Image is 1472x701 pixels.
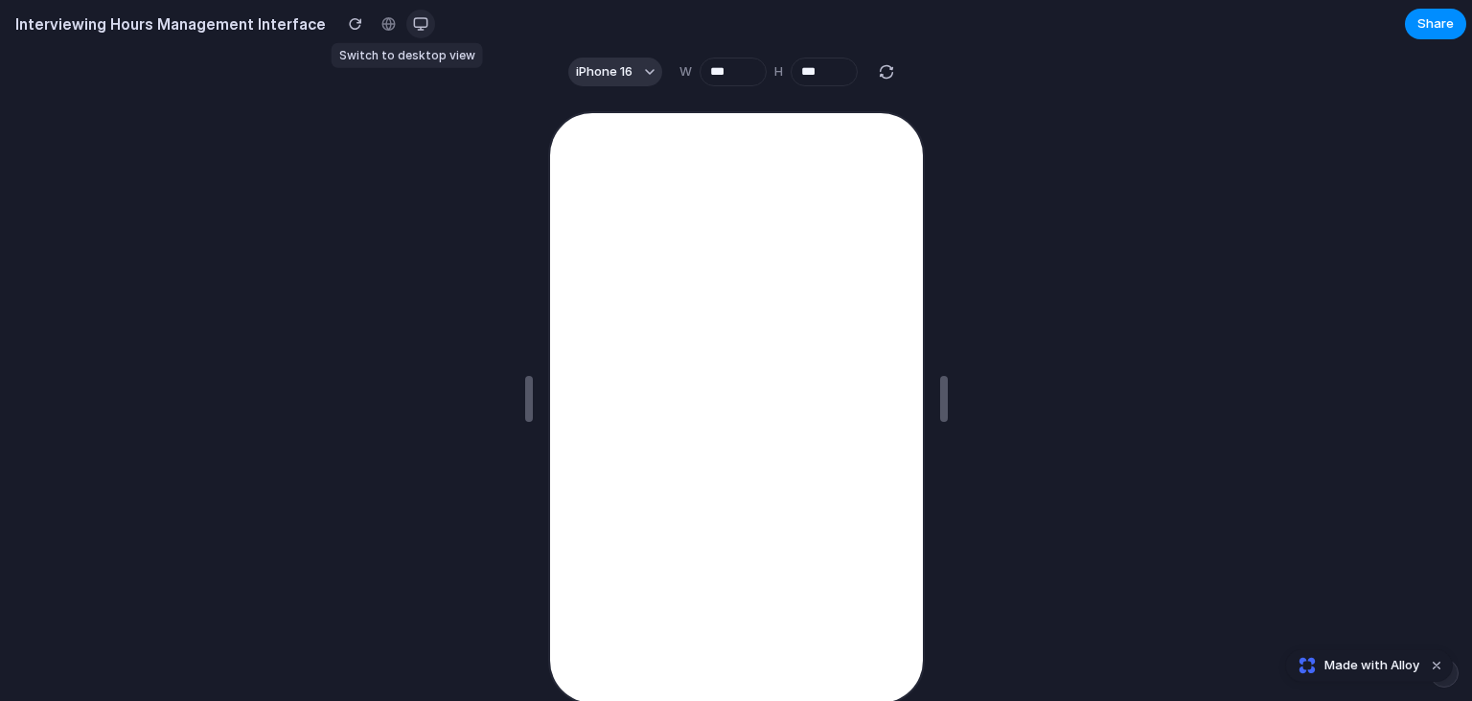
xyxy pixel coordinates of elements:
[1417,14,1454,34] span: Share
[679,62,692,82] label: W
[1405,9,1466,39] button: Share
[568,58,662,86] button: iPhone 16
[576,62,632,82] span: iPhone 16
[332,43,483,68] div: Switch to desktop view
[774,62,783,82] label: H
[8,12,326,35] h2: Interviewing Hours Management Interface
[1286,656,1421,675] a: Made with Alloy
[1324,656,1419,675] span: Made with Alloy
[1425,654,1448,677] button: Dismiss watermark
